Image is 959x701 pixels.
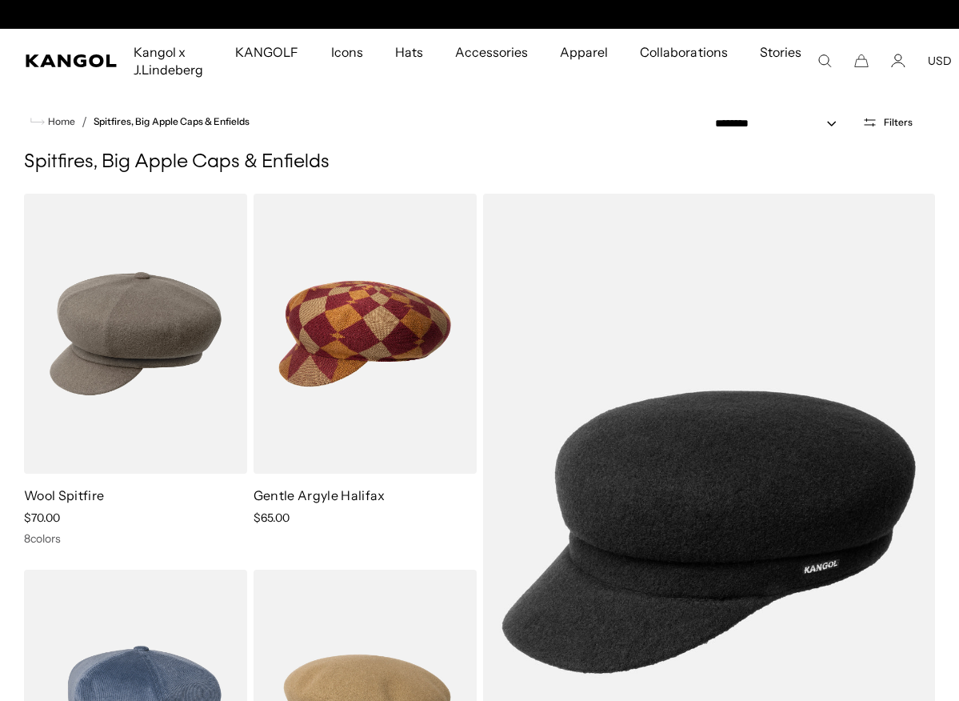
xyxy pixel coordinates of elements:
[640,29,727,75] span: Collaborations
[94,116,250,127] a: Spitfires, Big Apple Caps & Enfields
[235,29,298,75] span: KANGOLF
[134,29,203,93] span: Kangol x J.Lindeberg
[544,29,624,75] a: Apparel
[315,8,645,21] slideshow-component: Announcement bar
[315,8,645,21] div: Announcement
[75,112,87,131] li: /
[884,117,913,128] span: Filters
[24,150,935,174] h1: Spitfires, Big Apple Caps & Enfields
[254,487,386,503] a: Gentle Argyle Halifax
[709,115,853,132] select: Sort by: Featured
[26,54,118,67] a: Kangol
[315,29,379,75] a: Icons
[817,54,832,68] summary: Search here
[560,29,608,75] span: Apparel
[254,511,290,525] span: $65.00
[439,29,544,75] a: Accessories
[118,29,219,93] a: Kangol x J.Lindeberg
[24,531,247,546] div: 8 colors
[254,194,477,474] img: Gentle Argyle Halifax
[854,54,869,68] button: Cart
[395,29,423,75] span: Hats
[24,511,60,525] span: $70.00
[24,194,247,474] img: Wool Spitfire
[315,8,645,21] div: 1 of 2
[45,116,75,127] span: Home
[30,114,75,129] a: Home
[760,29,801,93] span: Stories
[331,29,363,75] span: Icons
[379,29,439,75] a: Hats
[891,54,905,68] a: Account
[624,29,743,75] a: Collaborations
[219,29,314,75] a: KANGOLF
[455,29,528,75] span: Accessories
[928,54,952,68] button: USD
[853,115,922,130] button: Open filters
[744,29,817,93] a: Stories
[24,487,104,503] a: Wool Spitfire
